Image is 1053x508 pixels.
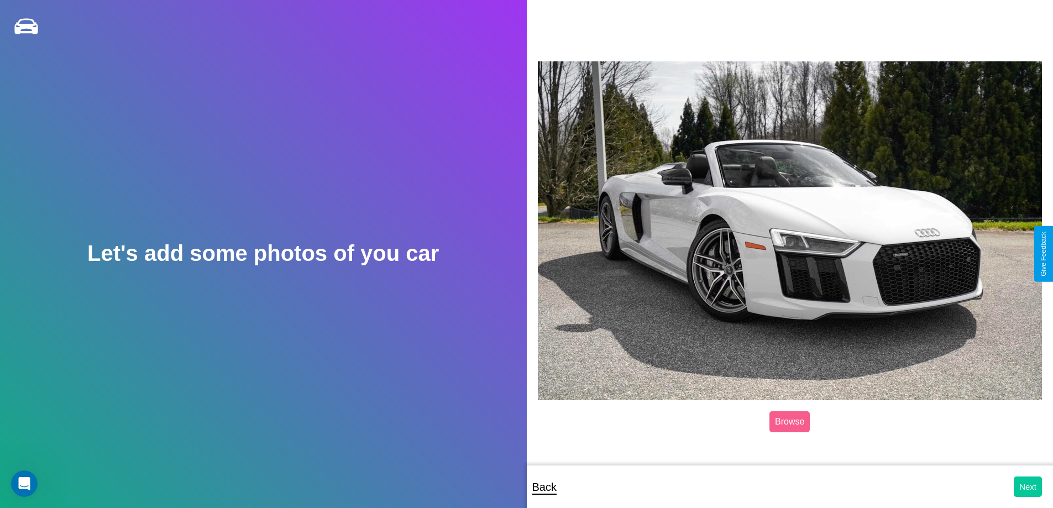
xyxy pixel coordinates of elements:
[11,470,38,497] iframe: Intercom live chat
[1040,232,1047,276] div: Give Feedback
[1014,476,1042,497] button: Next
[87,241,439,266] h2: Let's add some photos of you car
[769,411,810,432] label: Browse
[538,61,1042,400] img: posted
[532,477,557,497] p: Back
